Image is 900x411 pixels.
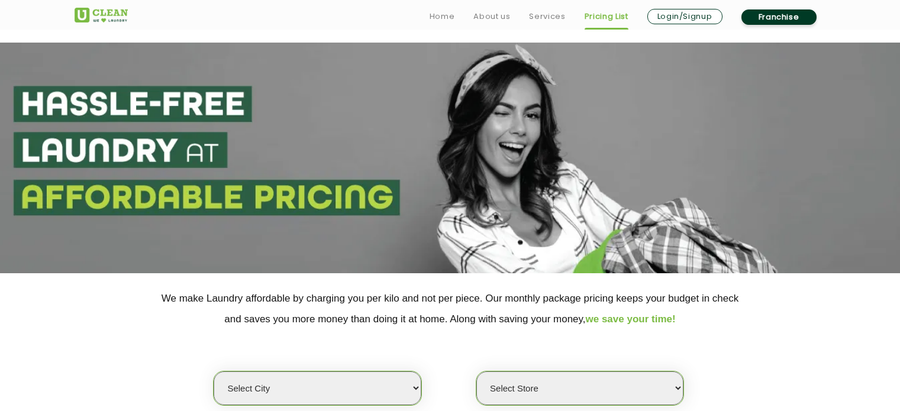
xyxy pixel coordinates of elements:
[430,9,455,24] a: Home
[529,9,565,24] a: Services
[473,9,510,24] a: About us
[585,9,628,24] a: Pricing List
[741,9,817,25] a: Franchise
[75,288,826,329] p: We make Laundry affordable by charging you per kilo and not per piece. Our monthly package pricin...
[75,8,128,22] img: UClean Laundry and Dry Cleaning
[647,9,722,24] a: Login/Signup
[586,313,676,325] span: we save your time!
